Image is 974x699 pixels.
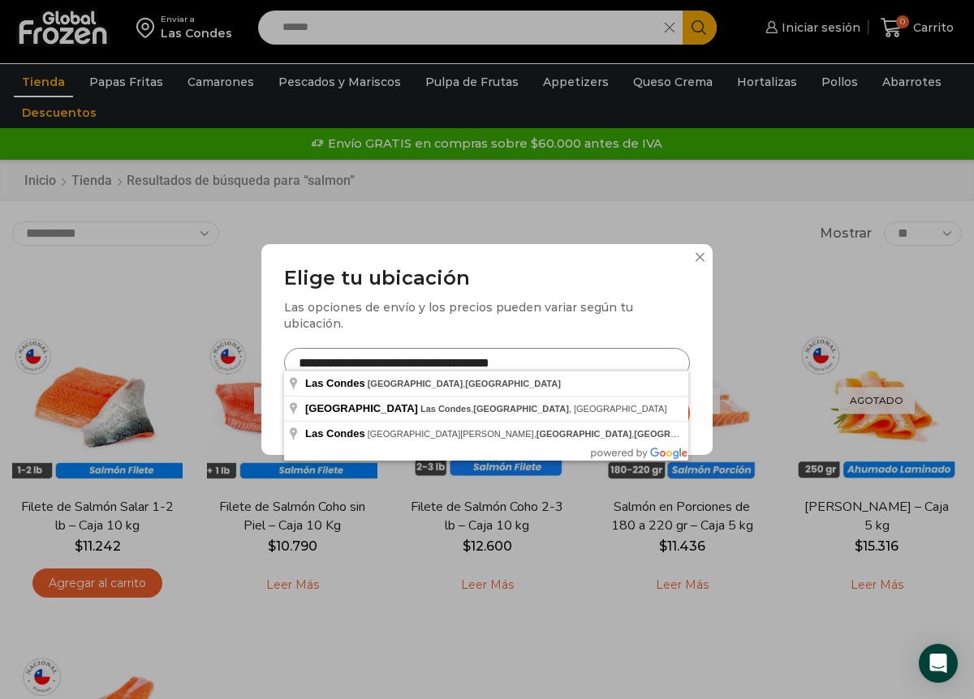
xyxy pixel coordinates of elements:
[537,429,632,439] span: [GEOGRAPHIC_DATA]
[368,379,561,388] span: ,
[305,402,418,414] span: [GEOGRAPHIC_DATA]
[305,377,365,389] span: Las Condes
[465,379,561,388] span: [GEOGRAPHIC_DATA]
[420,404,471,414] span: Las Condes
[420,404,667,414] span: , , [GEOGRAPHIC_DATA]
[919,644,958,683] div: Open Intercom Messenger
[368,379,463,388] span: [GEOGRAPHIC_DATA]
[634,429,730,439] span: [GEOGRAPHIC_DATA]
[284,299,690,332] div: Las opciones de envío y los precios pueden variar según tu ubicación.
[305,427,365,440] span: Las Condes
[473,404,569,414] span: [GEOGRAPHIC_DATA]
[284,267,690,290] h3: Elige tu ubicación
[368,429,730,439] span: [GEOGRAPHIC_DATA][PERSON_NAME], ,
